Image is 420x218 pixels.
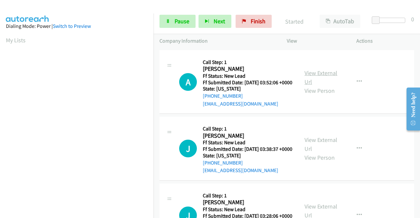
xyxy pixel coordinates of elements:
[287,37,345,45] p: View
[356,37,414,45] p: Actions
[401,83,420,135] iframe: Resource Center
[304,136,337,152] a: View External Url
[159,15,196,28] a: Pause
[53,23,91,29] a: Switch to Preview
[214,17,225,25] span: Next
[251,17,265,25] span: Finish
[203,199,292,206] h2: [PERSON_NAME]
[203,139,292,146] h5: Ff Status: New Lead
[179,73,197,91] h1: A
[6,22,148,30] div: Dialing Mode: Power |
[203,206,292,213] h5: Ff Status: New Lead
[281,17,308,26] p: Started
[203,152,292,159] h5: State: [US_STATE]
[179,73,197,91] div: The call is yet to be attempted
[203,59,292,66] h5: Call Step: 1
[203,167,278,173] a: [EMAIL_ADDRESS][DOMAIN_NAME]
[203,101,278,107] a: [EMAIL_ADDRESS][DOMAIN_NAME]
[203,146,292,152] h5: Ff Submitted Date: [DATE] 03:38:37 +0000
[203,65,292,73] h2: [PERSON_NAME]
[236,15,272,28] a: Finish
[6,36,26,44] a: My Lists
[203,160,243,166] a: [PHONE_NUMBER]
[179,140,197,157] div: The call is yet to be attempted
[203,126,292,132] h5: Call Step: 1
[304,154,335,161] a: View Person
[159,37,275,45] p: Company Information
[203,79,292,86] h5: Ff Submitted Date: [DATE] 03:52:06 +0000
[320,15,360,28] button: AutoTab
[375,18,405,23] div: Delay between calls (in seconds)
[203,86,292,92] h5: State: [US_STATE]
[199,15,231,28] button: Next
[203,93,243,99] a: [PHONE_NUMBER]
[304,87,335,94] a: View Person
[304,69,337,86] a: View External Url
[179,140,197,157] h1: J
[203,73,292,79] h5: Ff Status: New Lead
[411,15,414,24] div: 0
[203,192,292,199] h5: Call Step: 1
[203,132,292,140] h2: [PERSON_NAME]
[175,17,189,25] span: Pause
